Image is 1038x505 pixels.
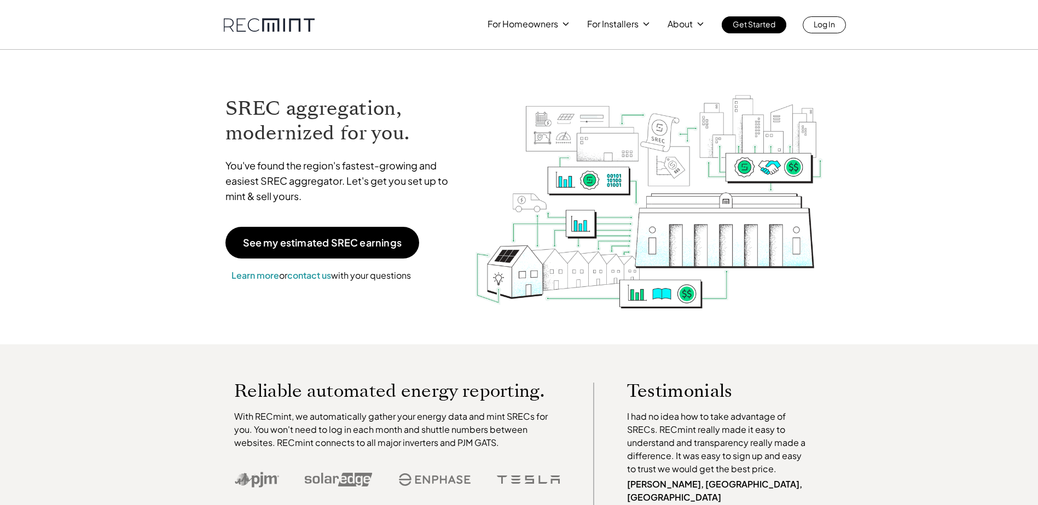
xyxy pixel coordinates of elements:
[225,227,419,259] a: See my estimated SREC earnings
[225,268,417,283] p: or with your questions
[225,158,459,204] p: You've found the region's fastest-growing and easiest SREC aggregator. Let's get you set up to mi...
[733,16,775,32] p: Get Started
[814,16,835,32] p: Log In
[231,269,279,281] a: Learn more
[287,269,331,281] a: contact us
[234,410,560,449] p: With RECmint, we automatically gather your energy data and mint SRECs for you. You won't need to ...
[668,16,693,32] p: About
[627,383,790,399] p: Testimonials
[474,66,824,312] img: RECmint value cycle
[803,16,846,33] a: Log In
[243,238,402,248] p: See my estimated SREC earnings
[627,478,811,504] p: [PERSON_NAME], [GEOGRAPHIC_DATA], [GEOGRAPHIC_DATA]
[234,383,560,399] p: Reliable automated energy reporting.
[587,16,639,32] p: For Installers
[225,96,459,145] h1: SREC aggregation, modernized for you.
[488,16,558,32] p: For Homeowners
[722,16,786,33] a: Get Started
[627,410,811,475] p: I had no idea how to take advantage of SRECs. RECmint really made it easy to understand and trans...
